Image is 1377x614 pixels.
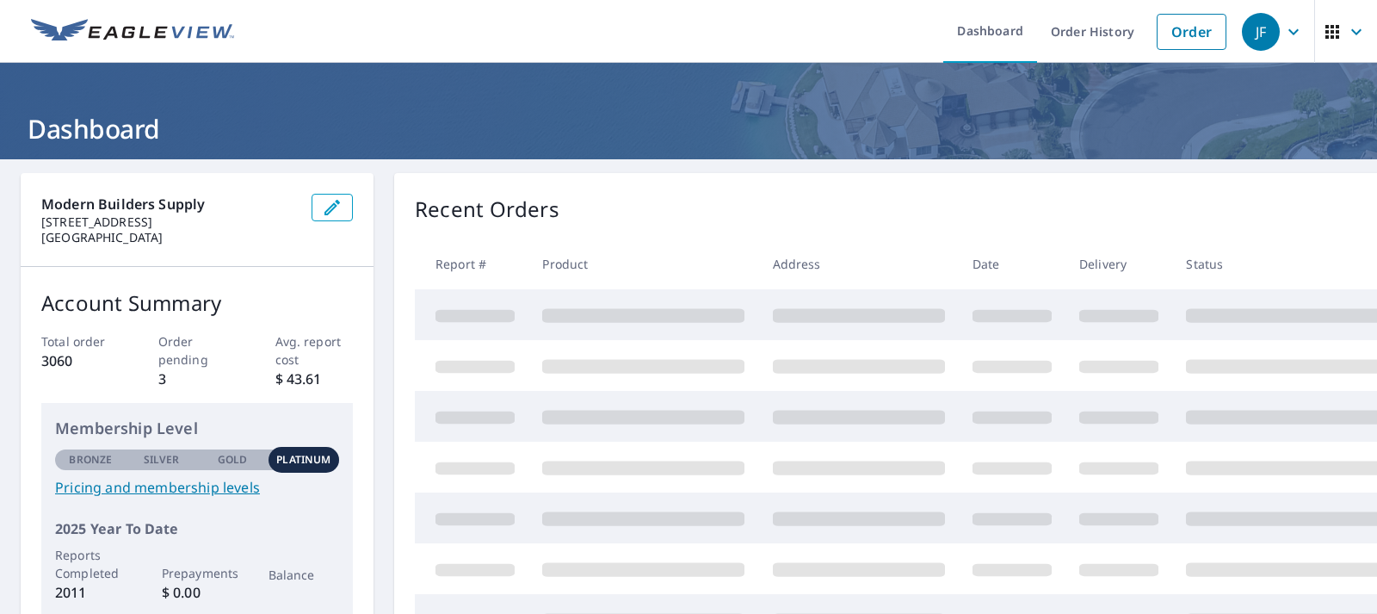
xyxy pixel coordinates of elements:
p: [STREET_ADDRESS] [41,214,298,230]
p: Membership Level [55,417,339,440]
p: Recent Orders [415,194,559,225]
p: $ 43.61 [275,369,354,389]
p: $ 0.00 [162,582,233,603]
p: Balance [269,566,340,584]
p: Gold [218,452,247,468]
p: Account Summary [41,288,353,319]
th: Delivery [1065,239,1172,289]
p: 2025 Year To Date [55,518,339,539]
th: Report # [415,239,528,289]
p: Avg. report cost [275,332,354,369]
th: Address [759,239,959,289]
p: 3060 [41,350,120,371]
a: Pricing and membership levels [55,477,339,498]
p: Silver [144,452,180,468]
div: JF [1242,13,1280,51]
th: Product [528,239,758,289]
h1: Dashboard [21,111,1356,146]
p: Bronze [69,452,112,468]
p: Platinum [276,452,330,468]
p: Modern Builders Supply [41,194,298,214]
p: [GEOGRAPHIC_DATA] [41,230,298,245]
th: Date [959,239,1065,289]
p: Reports Completed [55,546,127,582]
img: EV Logo [31,19,234,45]
p: Order pending [158,332,237,369]
p: 2011 [55,582,127,603]
p: Prepayments [162,564,233,582]
p: 3 [158,369,237,389]
p: Total order [41,332,120,350]
a: Order [1157,14,1226,50]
